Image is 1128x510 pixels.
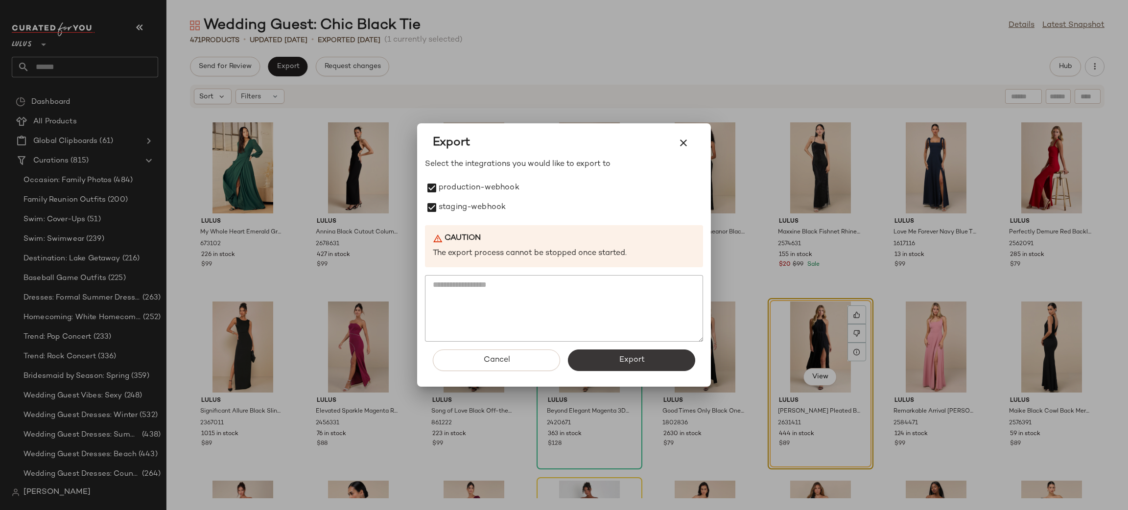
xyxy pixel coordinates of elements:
button: Cancel [433,349,560,371]
p: Select the integrations you would like to export to [425,159,703,170]
label: production-webhook [439,178,519,198]
span: Export [433,135,470,151]
span: Cancel [483,355,510,365]
button: Export [568,349,695,371]
span: Export [618,355,644,365]
p: The export process cannot be stopped once started. [433,248,695,259]
b: Caution [445,233,481,244]
label: staging-webhook [439,198,506,217]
